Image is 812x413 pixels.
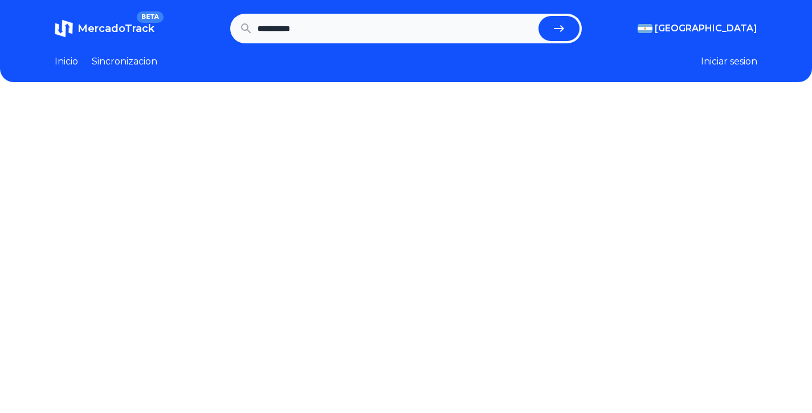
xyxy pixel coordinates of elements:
[55,19,154,38] a: MercadoTrackBETA
[92,55,157,68] a: Sincronizacion
[137,11,164,23] span: BETA
[55,55,78,68] a: Inicio
[655,22,757,35] span: [GEOGRAPHIC_DATA]
[55,19,73,38] img: MercadoTrack
[638,24,652,33] img: Argentina
[638,22,757,35] button: [GEOGRAPHIC_DATA]
[77,22,154,35] span: MercadoTrack
[701,55,757,68] button: Iniciar sesion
